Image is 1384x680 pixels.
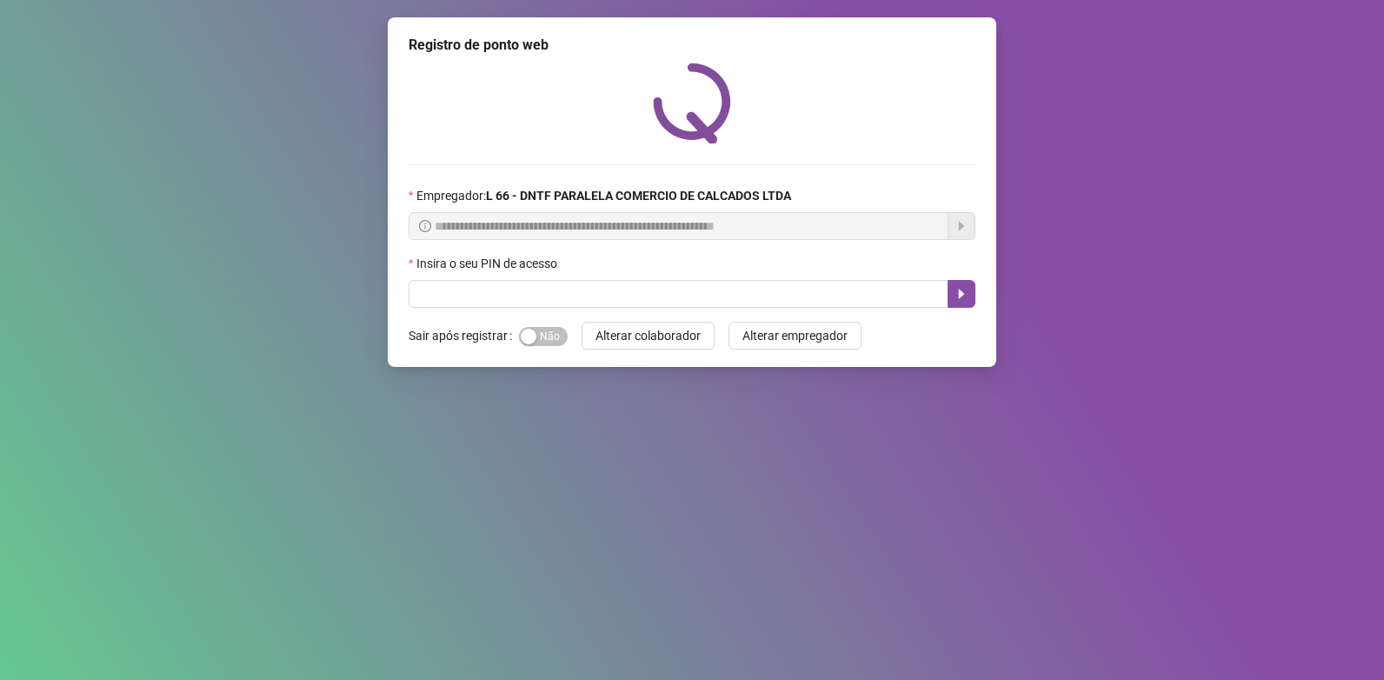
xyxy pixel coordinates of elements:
[582,322,715,350] button: Alterar colaborador
[729,322,862,350] button: Alterar empregador
[409,254,569,273] label: Insira o seu PIN de acesso
[955,287,968,301] span: caret-right
[653,63,731,143] img: QRPoint
[416,186,791,205] span: Empregador :
[409,322,519,350] label: Sair após registrar
[596,326,701,345] span: Alterar colaborador
[409,35,975,56] div: Registro de ponto web
[419,220,431,232] span: info-circle
[486,189,791,203] strong: L 66 - DNTF PARALELA COMERCIO DE CALCADOS LTDA
[742,326,848,345] span: Alterar empregador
